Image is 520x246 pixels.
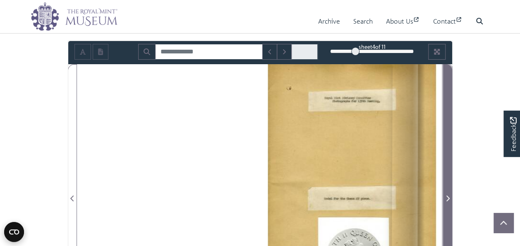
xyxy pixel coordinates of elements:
[138,44,156,60] button: Search
[262,44,277,60] button: Previous Match
[428,44,446,60] button: Full screen mode
[277,44,292,60] button: Next Match
[372,43,375,50] span: 4
[74,44,91,60] button: Toggle text selection (Alt+T)
[503,111,520,157] a: Would you like to provide feedback?
[494,213,513,233] button: Scroll to top
[31,2,117,31] img: logo_wide.png
[318,10,340,33] a: Archive
[93,44,108,60] button: Open transcription window
[386,10,420,33] a: About Us
[330,43,414,51] div: sheet of 11
[4,222,24,242] button: Open CMP widget
[353,10,373,33] a: Search
[433,10,462,33] a: Contact
[508,117,518,152] span: Feedback
[155,44,263,60] input: Search for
